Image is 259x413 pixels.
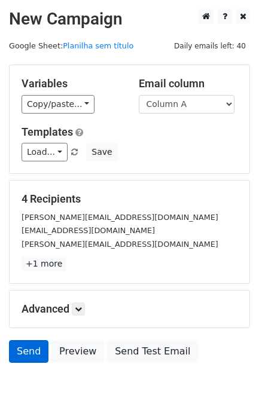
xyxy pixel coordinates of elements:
button: Save [86,143,117,161]
a: Preview [51,340,104,363]
a: Copy/paste... [22,95,95,114]
a: Send [9,340,48,363]
small: [EMAIL_ADDRESS][DOMAIN_NAME] [22,226,155,235]
small: [PERSON_NAME][EMAIL_ADDRESS][DOMAIN_NAME] [22,213,218,222]
a: Send Test Email [107,340,198,363]
a: Load... [22,143,68,161]
h5: Variables [22,77,121,90]
a: Planilha sem título [63,41,133,50]
h5: Advanced [22,302,237,316]
a: Templates [22,126,73,138]
h5: 4 Recipients [22,192,237,206]
h2: New Campaign [9,9,250,29]
small: Google Sheet: [9,41,133,50]
h5: Email column [139,77,238,90]
a: +1 more [22,256,66,271]
small: [PERSON_NAME][EMAIL_ADDRESS][DOMAIN_NAME] [22,240,218,249]
a: Daily emails left: 40 [170,41,250,50]
span: Daily emails left: 40 [170,39,250,53]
